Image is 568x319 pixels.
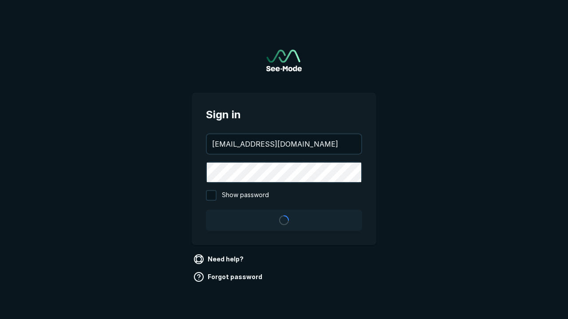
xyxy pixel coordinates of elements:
a: Need help? [192,252,247,266]
a: Forgot password [192,270,266,284]
span: Sign in [206,107,362,123]
a: Go to sign in [266,50,302,71]
img: See-Mode Logo [266,50,302,71]
input: your@email.com [207,134,361,154]
span: Show password [222,190,269,201]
